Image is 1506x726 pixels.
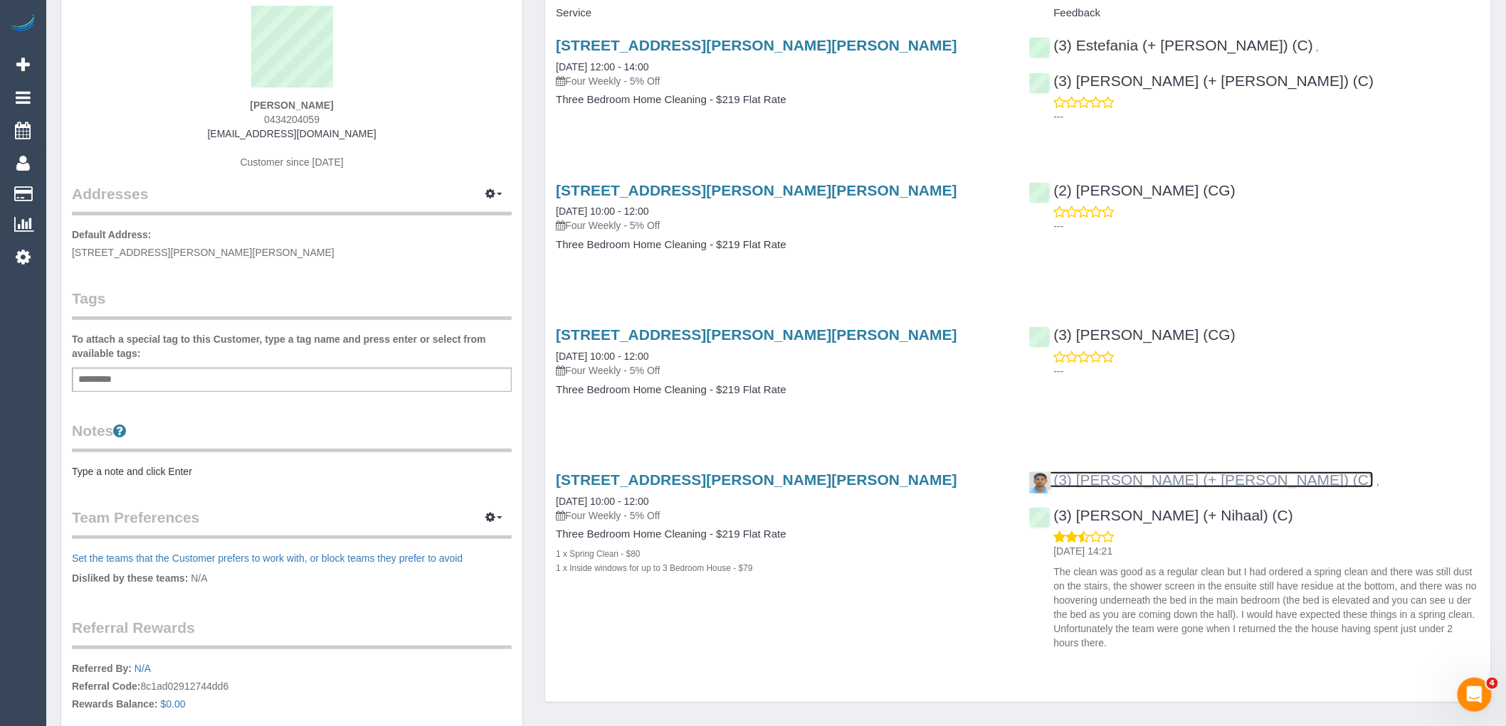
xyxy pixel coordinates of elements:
legend: Referral Rewards [72,617,512,649]
a: [STREET_ADDRESS][PERSON_NAME][PERSON_NAME] [556,326,957,343]
strong: [PERSON_NAME] [250,100,333,111]
p: The clean was good as a regular clean but I had ordered a spring clean and there was still dust o... [1054,565,1480,650]
p: Four Weekly - 5% Off [556,508,1007,523]
span: , [1376,476,1379,487]
p: --- [1054,364,1480,378]
a: (2) [PERSON_NAME] (CG) [1029,182,1236,198]
span: 0434204059 [264,114,320,125]
span: Customer since [DATE] [241,156,344,168]
legend: Notes [72,420,512,452]
label: Rewards Balance: [72,697,158,711]
h4: Three Bedroom Home Cleaning - $219 Flat Rate [556,528,1007,540]
p: Four Weekly - 5% Off [556,74,1007,88]
a: [DATE] 12:00 - 14:00 [556,61,648,73]
img: (3) Nihaal (+ Shweta) (C) [1030,472,1051,493]
h4: Three Bedroom Home Cleaning - $219 Flat Rate [556,384,1007,396]
h4: Three Bedroom Home Cleaning - $219 Flat Rate [556,239,1007,251]
span: 4 [1487,678,1498,689]
a: [DATE] 10:00 - 12:00 [556,205,648,217]
p: Four Weekly - 5% Off [556,363,1007,378]
a: (3) [PERSON_NAME] (+ Nihaal) (C) [1029,507,1294,523]
a: (3) [PERSON_NAME] (CG) [1029,326,1236,343]
h4: Service [556,7,1007,19]
a: [DATE] 10:00 - 12:00 [556,351,648,362]
img: Automaid Logo [9,14,37,34]
small: 1 x Inside windows for up to 3 Bedroom House - $79 [556,563,752,573]
a: [STREET_ADDRESS][PERSON_NAME][PERSON_NAME] [556,471,957,488]
pre: Type a note and click Enter [72,464,512,479]
small: 1 x Spring Clean - $80 [556,549,640,559]
legend: Tags [72,288,512,320]
p: --- [1054,219,1480,233]
a: (3) [PERSON_NAME] (+ [PERSON_NAME]) (C) [1029,73,1374,89]
a: N/A [135,663,151,674]
label: Disliked by these teams: [72,571,188,585]
label: To attach a special tag to this Customer, type a tag name and press enter or select from availabl... [72,332,512,361]
legend: Team Preferences [72,507,512,539]
p: Four Weekly - 5% Off [556,218,1007,233]
h4: Three Bedroom Home Cleaning - $219 Flat Rate [556,94,1007,106]
label: Default Address: [72,228,152,242]
a: [STREET_ADDRESS][PERSON_NAME][PERSON_NAME] [556,37,957,53]
a: [EMAIL_ADDRESS][DOMAIN_NAME] [208,128,376,139]
a: [STREET_ADDRESS][PERSON_NAME][PERSON_NAME] [556,182,957,198]
h4: Feedback [1029,7,1480,19]
span: [STREET_ADDRESS][PERSON_NAME][PERSON_NAME] [72,247,335,258]
label: Referred By: [72,661,132,676]
a: (3) Estefania (+ [PERSON_NAME]) (C) [1029,37,1314,53]
a: $0.00 [161,698,186,710]
a: [DATE] 10:00 - 12:00 [556,496,648,507]
span: , [1316,41,1319,53]
iframe: Intercom live chat [1458,678,1492,712]
a: Set the teams that the Customer prefers to work with, or block teams they prefer to avoid [72,552,463,564]
a: (3) [PERSON_NAME] (+ [PERSON_NAME]) (C) [1029,471,1374,488]
p: 8c1ad02912744dd6 [72,661,512,715]
p: [DATE] 14:21 [1054,544,1480,558]
p: --- [1054,110,1480,124]
label: Referral Code: [72,679,140,693]
span: N/A [191,572,207,584]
